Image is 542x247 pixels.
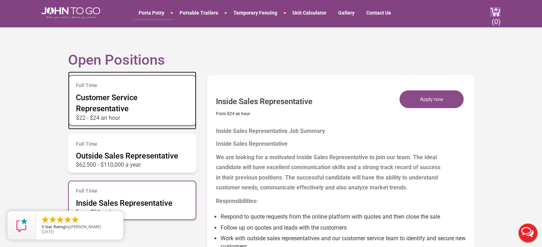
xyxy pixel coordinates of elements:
[216,110,313,116] h6: From $24 an hour
[216,152,469,193] p: We are looking for a motivated Inside Sales Representative to join our team. The ideal candidate ...
[399,90,464,108] button: Apply now
[63,215,72,224] li: 
[76,151,178,160] span: Outside Sales Representative
[216,86,313,106] h3: Inside Sales Representative
[287,6,332,19] a: Unit Calculator
[76,114,189,118] p: $22 - $24 an hour
[71,215,79,224] li: 
[48,215,57,224] li: 
[216,123,469,131] p: Inside Sales Representative Job Summary
[133,6,170,19] a: Porta Potty
[68,71,196,129] a: Full Time Customer Service Representative $22 - $24 an hour
[76,209,189,212] p: From $24 an hour
[216,140,288,147] strong: Inside Sales Representative
[399,90,469,108] a: Apply now
[41,7,100,18] img: JOHN to go
[491,12,501,26] span: (0)
[56,215,64,224] li: 
[216,198,258,204] strong: Responsibilities:
[490,7,501,17] img: cart a
[42,225,118,230] span: by
[68,130,196,177] a: Full Time Outside Sales Representative $62,500 - $110,000 a year
[513,219,542,247] button: Live Chat
[42,229,54,234] span: [DATE]
[76,141,189,147] h6: Full Time
[70,224,101,229] span: [PERSON_NAME]
[42,224,44,229] span: 5
[221,210,469,221] li: Respond to quote requests from the online platform with quotes and then close the sale
[361,6,396,19] a: Contact Us
[68,31,474,68] h2: Open Positions
[76,161,189,165] p: $62,500 - $110,000 a year
[333,6,360,19] a: Gallery
[45,224,65,229] span: Star Rating
[174,6,223,19] a: Portable Trailers
[68,177,196,224] a: Full Time Inside Sales Representative From $24 an hour
[76,93,138,113] span: Customer Service Representative
[76,199,172,208] span: Inside Sales Representative
[76,188,189,194] h6: Full Time
[41,215,50,224] li: 
[221,221,469,232] li: Follow up on quotes and leads with the customers
[15,218,29,232] img: Review Rating
[228,6,283,19] a: Temporary Fencing
[76,83,189,88] h6: Full Time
